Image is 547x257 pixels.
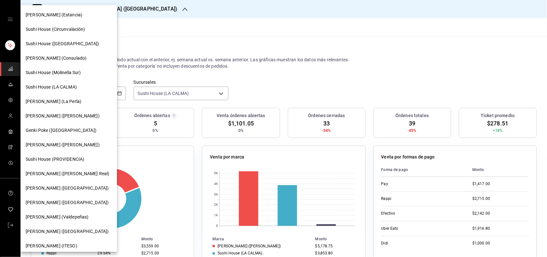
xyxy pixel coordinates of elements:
div: [PERSON_NAME] (La Perla) [21,94,117,109]
span: [PERSON_NAME] ([GEOGRAPHIC_DATA]) [26,228,109,235]
div: Sushi House (Circunvalación) [21,22,117,37]
div: [PERSON_NAME] ([GEOGRAPHIC_DATA]) [21,181,117,195]
span: [PERSON_NAME] ([PERSON_NAME]) [26,113,100,119]
div: Sushi House (PROVIDENCIA) [21,152,117,167]
div: [PERSON_NAME] ([GEOGRAPHIC_DATA]) [21,224,117,239]
div: Sushi House (LA CALMA) [21,80,117,94]
span: [PERSON_NAME] (Consulado) [26,55,87,62]
span: Sushi House ([GEOGRAPHIC_DATA]) [26,40,99,47]
div: [PERSON_NAME] (Estancia) [21,8,117,22]
div: [PERSON_NAME] ([PERSON_NAME]) [21,138,117,152]
span: Sushi House (Circunvalación) [26,26,85,33]
span: Sushi House (LA CALMA) [26,84,77,90]
span: [PERSON_NAME] ([GEOGRAPHIC_DATA]) [26,185,109,192]
span: [PERSON_NAME] (Valdepeñas) [26,214,88,220]
span: [PERSON_NAME] ([PERSON_NAME] Real) [26,170,109,177]
div: [PERSON_NAME] ([PERSON_NAME]) [21,109,117,123]
div: Sushi House ([GEOGRAPHIC_DATA]) [21,37,117,51]
span: Genki Poke ([GEOGRAPHIC_DATA]) [26,127,96,134]
div: [PERSON_NAME] (Valdepeñas) [21,210,117,224]
div: Sushi House (Molinella Sur) [21,65,117,80]
span: Sushi House (Molinella Sur) [26,69,81,76]
span: [PERSON_NAME] ([PERSON_NAME]) [26,141,100,148]
span: [PERSON_NAME] ([GEOGRAPHIC_DATA]) [26,199,109,206]
div: [PERSON_NAME] ([GEOGRAPHIC_DATA]) [21,195,117,210]
span: [PERSON_NAME] (La Perla) [26,98,81,105]
span: [PERSON_NAME] (Estancia) [26,12,82,18]
span: Sushi House (PROVIDENCIA) [26,156,84,163]
span: [PERSON_NAME] (ITESO) [26,243,77,249]
div: Genki Poke ([GEOGRAPHIC_DATA]) [21,123,117,138]
div: [PERSON_NAME] (Consulado) [21,51,117,65]
div: [PERSON_NAME] (ITESO) [21,239,117,253]
div: [PERSON_NAME] ([PERSON_NAME] Real) [21,167,117,181]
